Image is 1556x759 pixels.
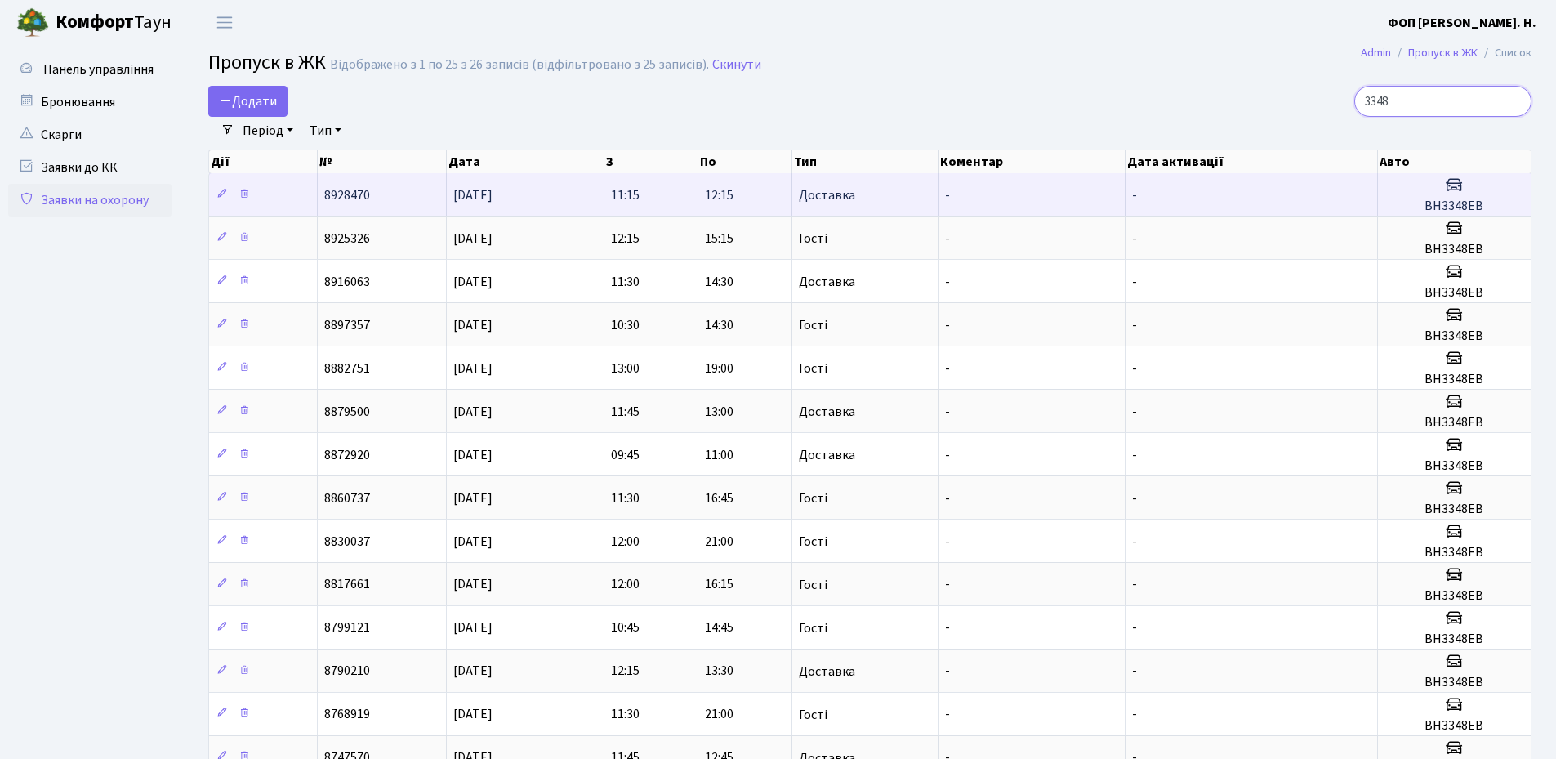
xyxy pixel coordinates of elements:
[324,403,370,421] span: 8879500
[453,403,493,421] span: [DATE]
[705,273,733,291] span: 14:30
[1132,663,1137,681] span: -
[799,275,855,288] span: Доставка
[8,118,172,151] a: Скарги
[799,189,855,202] span: Доставка
[945,186,950,204] span: -
[453,316,493,334] span: [DATE]
[799,232,827,245] span: Гості
[208,48,326,77] span: Пропуск в ЖК
[453,446,493,464] span: [DATE]
[324,273,370,291] span: 8916063
[324,576,370,594] span: 8817661
[705,359,733,377] span: 19:00
[330,57,709,73] div: Відображено з 1 по 25 з 26 записів (відфільтровано з 25 записів).
[705,576,733,594] span: 16:15
[324,186,370,204] span: 8928470
[611,359,640,377] span: 13:00
[1132,706,1137,724] span: -
[705,446,733,464] span: 11:00
[324,316,370,334] span: 8897357
[705,663,733,681] span: 13:30
[611,273,640,291] span: 11:30
[318,150,447,173] th: №
[1132,489,1137,507] span: -
[945,489,950,507] span: -
[1388,14,1536,32] b: ФОП [PERSON_NAME]. Н.
[945,316,950,334] span: -
[705,489,733,507] span: 16:45
[1132,273,1137,291] span: -
[8,53,172,86] a: Панель управління
[611,186,640,204] span: 11:15
[945,359,950,377] span: -
[705,619,733,637] span: 14:45
[1384,502,1524,517] h5: ВН3348ЕВ
[1384,632,1524,647] h5: ВН3348ЕВ
[453,186,493,204] span: [DATE]
[799,708,827,721] span: Гості
[1478,44,1531,62] li: Список
[611,619,640,637] span: 10:45
[712,57,761,73] a: Скинути
[945,706,950,724] span: -
[611,533,640,551] span: 12:00
[792,150,939,173] th: Тип
[1384,372,1524,387] h5: ВН3348ЕВ
[303,117,348,145] a: Тип
[219,92,277,110] span: Додати
[611,576,640,594] span: 12:00
[1132,230,1137,248] span: -
[453,359,493,377] span: [DATE]
[799,622,827,635] span: Гості
[447,150,604,173] th: Дата
[799,319,827,332] span: Гості
[1132,316,1137,334] span: -
[945,663,950,681] span: -
[324,619,370,637] span: 8799121
[945,446,950,464] span: -
[1361,44,1391,61] a: Admin
[1384,675,1524,690] h5: ВН3348ЕВ
[43,60,154,78] span: Панель управління
[611,446,640,464] span: 09:45
[799,449,855,462] span: Доставка
[56,9,134,35] b: Комфорт
[453,273,493,291] span: [DATE]
[945,619,950,637] span: -
[1384,415,1524,431] h5: ВН3348ЕВ
[945,273,950,291] span: -
[1132,446,1137,464] span: -
[705,706,733,724] span: 21:00
[324,359,370,377] span: 8882751
[1354,86,1531,117] input: Пошук...
[324,489,370,507] span: 8860737
[324,663,370,681] span: 8790210
[1132,359,1137,377] span: -
[8,151,172,184] a: Заявки до КК
[1378,150,1531,173] th: Авто
[204,9,245,36] button: Переключити навігацію
[324,446,370,464] span: 8872920
[16,7,49,39] img: logo.png
[324,706,370,724] span: 8768919
[611,706,640,724] span: 11:30
[1132,186,1137,204] span: -
[453,489,493,507] span: [DATE]
[453,706,493,724] span: [DATE]
[945,403,950,421] span: -
[939,150,1126,173] th: Коментар
[209,150,318,173] th: Дії
[611,663,640,681] span: 12:15
[1384,458,1524,474] h5: ВН3348ЕВ
[1384,588,1524,604] h5: ВН3348ЕВ
[236,117,300,145] a: Період
[799,665,855,678] span: Доставка
[611,316,640,334] span: 10:30
[705,316,733,334] span: 14:30
[611,489,640,507] span: 11:30
[1336,36,1556,70] nav: breadcrumb
[8,86,172,118] a: Бронювання
[698,150,792,173] th: По
[8,184,172,217] a: Заявки на охорону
